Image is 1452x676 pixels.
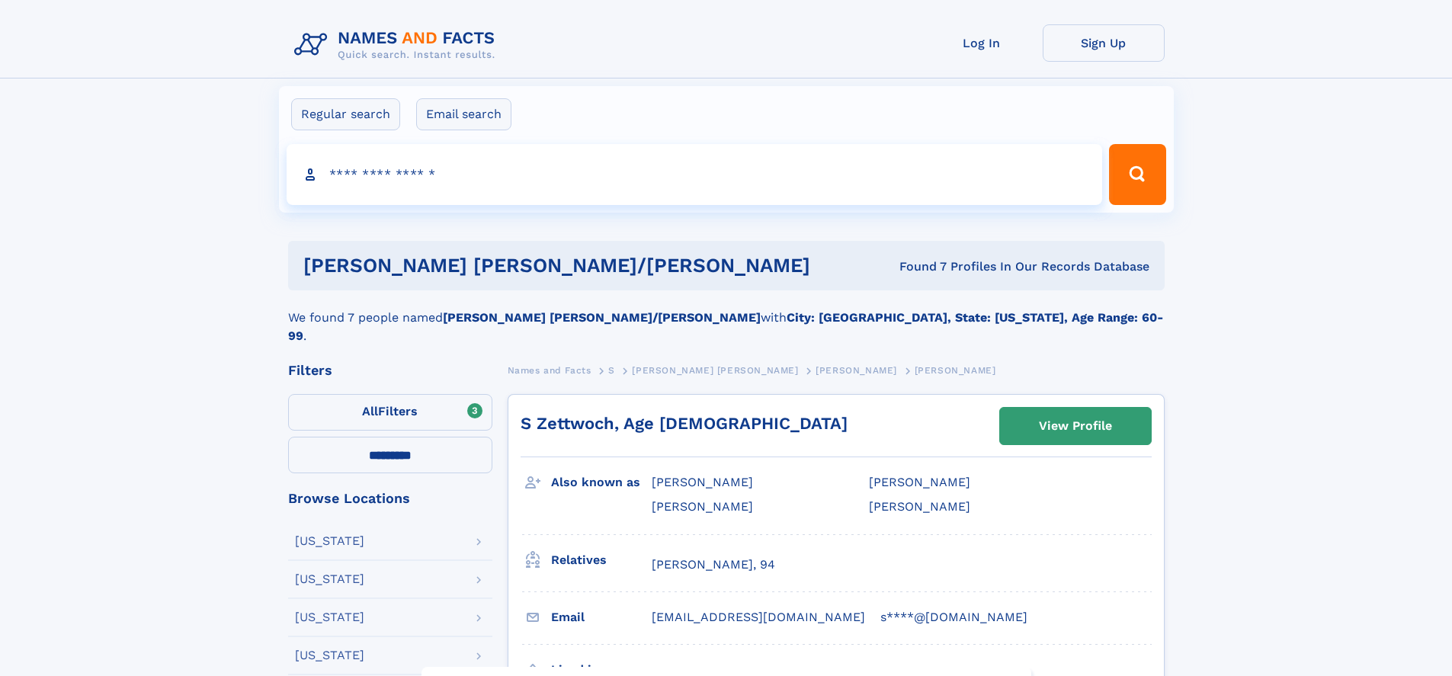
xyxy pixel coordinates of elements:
[632,365,798,376] span: [PERSON_NAME] [PERSON_NAME]
[551,547,652,573] h3: Relatives
[915,365,996,376] span: [PERSON_NAME]
[652,499,753,514] span: [PERSON_NAME]
[303,256,855,275] h1: [PERSON_NAME] [PERSON_NAME]/[PERSON_NAME]
[288,394,492,431] label: Filters
[508,360,591,380] a: Names and Facts
[869,475,970,489] span: [PERSON_NAME]
[362,404,378,418] span: All
[632,360,798,380] a: [PERSON_NAME] [PERSON_NAME]
[854,258,1149,275] div: Found 7 Profiles In Our Records Database
[443,310,761,325] b: [PERSON_NAME] [PERSON_NAME]/[PERSON_NAME]
[288,364,492,377] div: Filters
[1000,408,1151,444] a: View Profile
[652,475,753,489] span: [PERSON_NAME]
[288,24,508,66] img: Logo Names and Facts
[291,98,400,130] label: Regular search
[1109,144,1165,205] button: Search Button
[652,556,775,573] a: [PERSON_NAME], 94
[295,649,364,662] div: [US_STATE]
[816,365,897,376] span: [PERSON_NAME]
[816,360,897,380] a: [PERSON_NAME]
[551,469,652,495] h3: Also known as
[869,499,970,514] span: [PERSON_NAME]
[1043,24,1165,62] a: Sign Up
[416,98,511,130] label: Email search
[295,535,364,547] div: [US_STATE]
[287,144,1103,205] input: search input
[521,414,848,433] a: S Zettwoch, Age [DEMOGRAPHIC_DATA]
[652,610,865,624] span: [EMAIL_ADDRESS][DOMAIN_NAME]
[288,492,492,505] div: Browse Locations
[295,573,364,585] div: [US_STATE]
[608,360,615,380] a: S
[288,310,1163,343] b: City: [GEOGRAPHIC_DATA], State: [US_STATE], Age Range: 60-99
[551,604,652,630] h3: Email
[921,24,1043,62] a: Log In
[288,290,1165,345] div: We found 7 people named with .
[295,611,364,623] div: [US_STATE]
[1039,408,1112,444] div: View Profile
[608,365,615,376] span: S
